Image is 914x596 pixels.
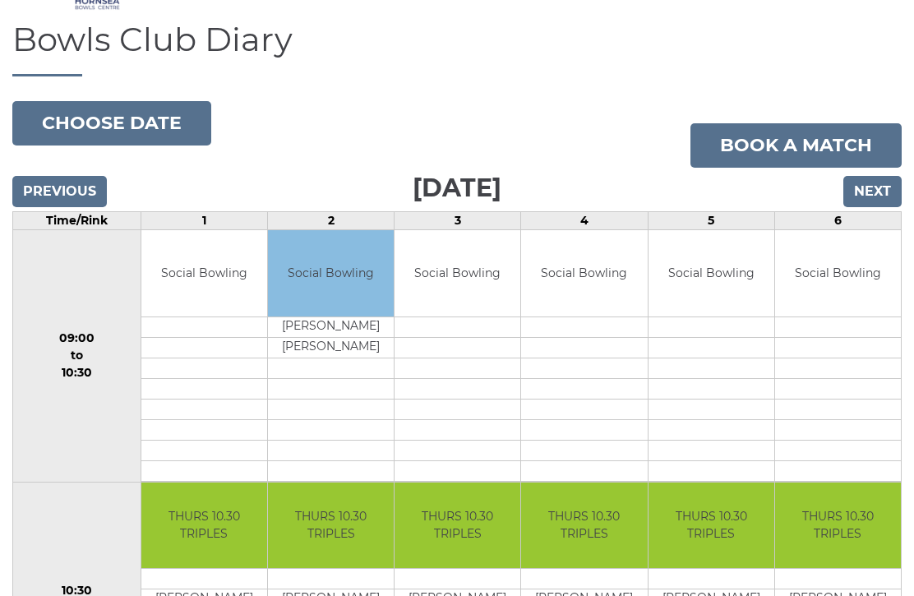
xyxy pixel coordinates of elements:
[12,101,211,146] button: Choose date
[521,212,648,230] td: 4
[395,483,520,569] td: THURS 10.30 TRIPLES
[13,212,141,230] td: Time/Rink
[690,123,902,168] a: Book a match
[774,212,901,230] td: 6
[648,212,774,230] td: 5
[521,230,647,316] td: Social Bowling
[267,212,394,230] td: 2
[649,483,774,569] td: THURS 10.30 TRIPLES
[12,176,107,207] input: Previous
[268,316,394,337] td: [PERSON_NAME]
[775,230,901,316] td: Social Bowling
[141,483,267,569] td: THURS 10.30 TRIPLES
[843,176,902,207] input: Next
[395,230,520,316] td: Social Bowling
[12,21,902,76] h1: Bowls Club Diary
[141,230,267,316] td: Social Bowling
[395,212,521,230] td: 3
[775,483,901,569] td: THURS 10.30 TRIPLES
[268,337,394,358] td: [PERSON_NAME]
[649,230,774,316] td: Social Bowling
[13,230,141,483] td: 09:00 to 10:30
[141,212,267,230] td: 1
[268,230,394,316] td: Social Bowling
[268,483,394,569] td: THURS 10.30 TRIPLES
[521,483,647,569] td: THURS 10.30 TRIPLES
